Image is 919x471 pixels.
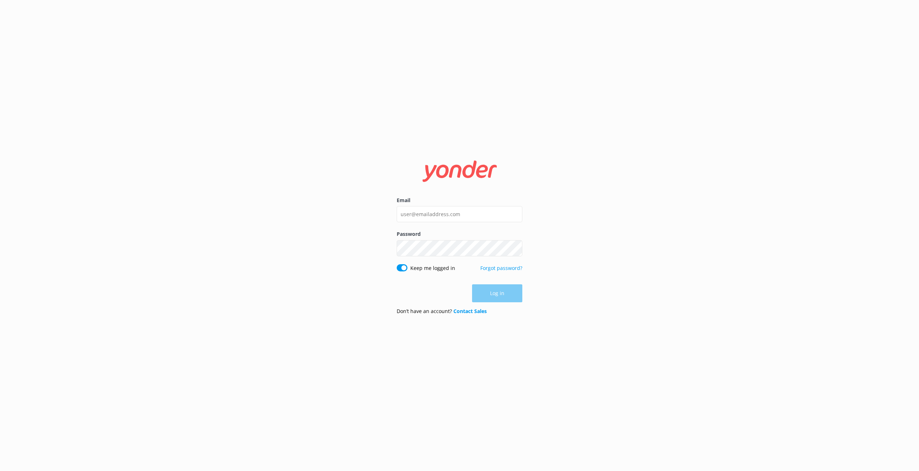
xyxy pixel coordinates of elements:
[397,206,522,222] input: user@emailaddress.com
[508,241,522,255] button: Show password
[410,264,455,272] label: Keep me logged in
[480,265,522,271] a: Forgot password?
[397,230,522,238] label: Password
[453,308,487,314] a: Contact Sales
[397,196,522,204] label: Email
[397,307,487,315] p: Don’t have an account?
